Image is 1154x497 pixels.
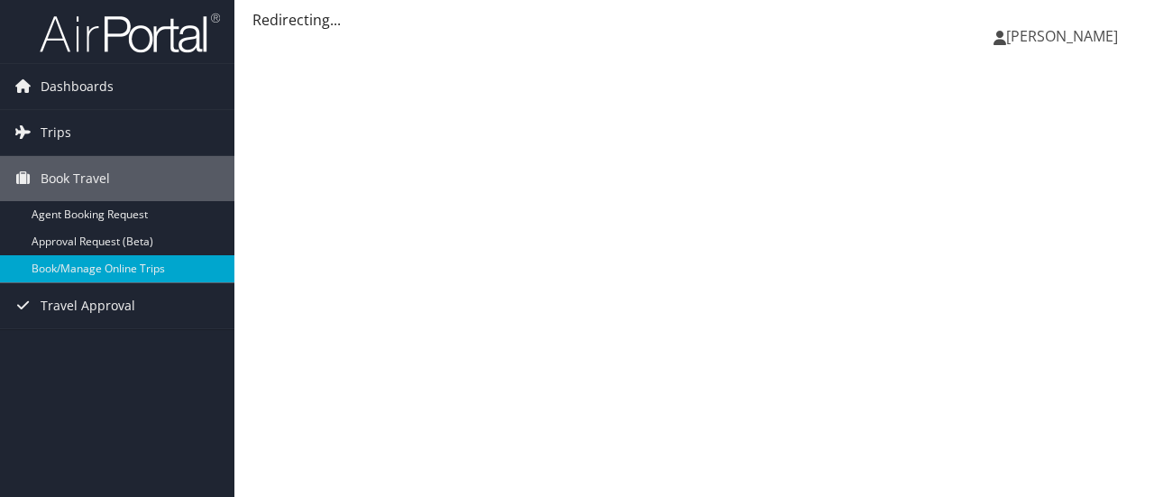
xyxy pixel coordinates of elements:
span: Travel Approval [41,283,135,328]
span: Dashboards [41,64,114,109]
span: Trips [41,110,71,155]
span: [PERSON_NAME] [1006,26,1118,46]
img: airportal-logo.png [40,12,220,54]
a: [PERSON_NAME] [994,9,1136,63]
span: Book Travel [41,156,110,201]
div: Redirecting... [252,9,1136,31]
